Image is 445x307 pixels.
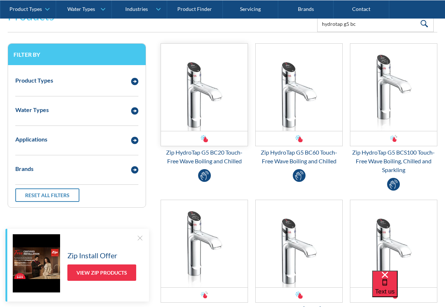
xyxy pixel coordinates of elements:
div: Applications [15,135,47,144]
img: Zip HydroTap G5 BC60 Touch-Free Wave Boiling and Chilled [256,44,342,131]
img: Zip HydroTap G5 BC20 Touch-Free Wave Boiling and Chilled [161,44,248,131]
h3: Filter by [13,51,140,58]
div: Product Types [9,6,42,12]
div: Product Types [15,76,53,85]
a: View Zip Products [67,264,136,281]
div: Water Types [67,6,95,12]
a: Zip HydroTap G5 BC20 Touch-Free Wave Boiling and ChilledZip HydroTap G5 BC20 Touch-Free Wave Boil... [161,43,248,166]
img: Zip Install Offer [13,234,60,292]
a: Zip HydroTap G5 BC60 Touch-Free Wave Boiling and ChilledZip HydroTap G5 BC60 Touch-Free Wave Boil... [255,43,343,166]
div: Water Types [15,105,49,114]
div: Industries [125,6,148,12]
img: Zip HydroTap G5 BCS100 Touch-Free Wave Boiling, Chilled and Sparkling [350,44,437,131]
div: Zip HydroTap G5 BCS100 Touch-Free Wave Boiling, Chilled and Sparkling [350,148,437,174]
h5: Zip Install Offer [67,250,117,261]
img: Zip HydroTap G5 BCS60 Touch-Free Wave Boiling, Chilled and Sparkling [161,200,248,287]
iframe: podium webchat widget bubble [372,271,445,307]
div: Zip HydroTap G5 BC20 Touch-Free Wave Boiling and Chilled [161,148,248,166]
a: Reset all filters [15,188,79,202]
a: Zip HydroTap G5 BCS100 Touch-Free Wave Boiling, Chilled and SparklingZip HydroTap G5 BCS100 Touch... [350,43,437,174]
img: Zip HydroTap G5 BC40 Touch-Free Wave Boiling and Chilled [350,200,437,287]
input: Search by keyword [317,16,434,32]
div: Zip HydroTap G5 BC60 Touch-Free Wave Boiling and Chilled [255,148,343,166]
img: Zip HydroTap G5 BC100 Touch-Free Wave Boiling and Chilled [256,200,342,287]
div: Brands [15,164,34,173]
